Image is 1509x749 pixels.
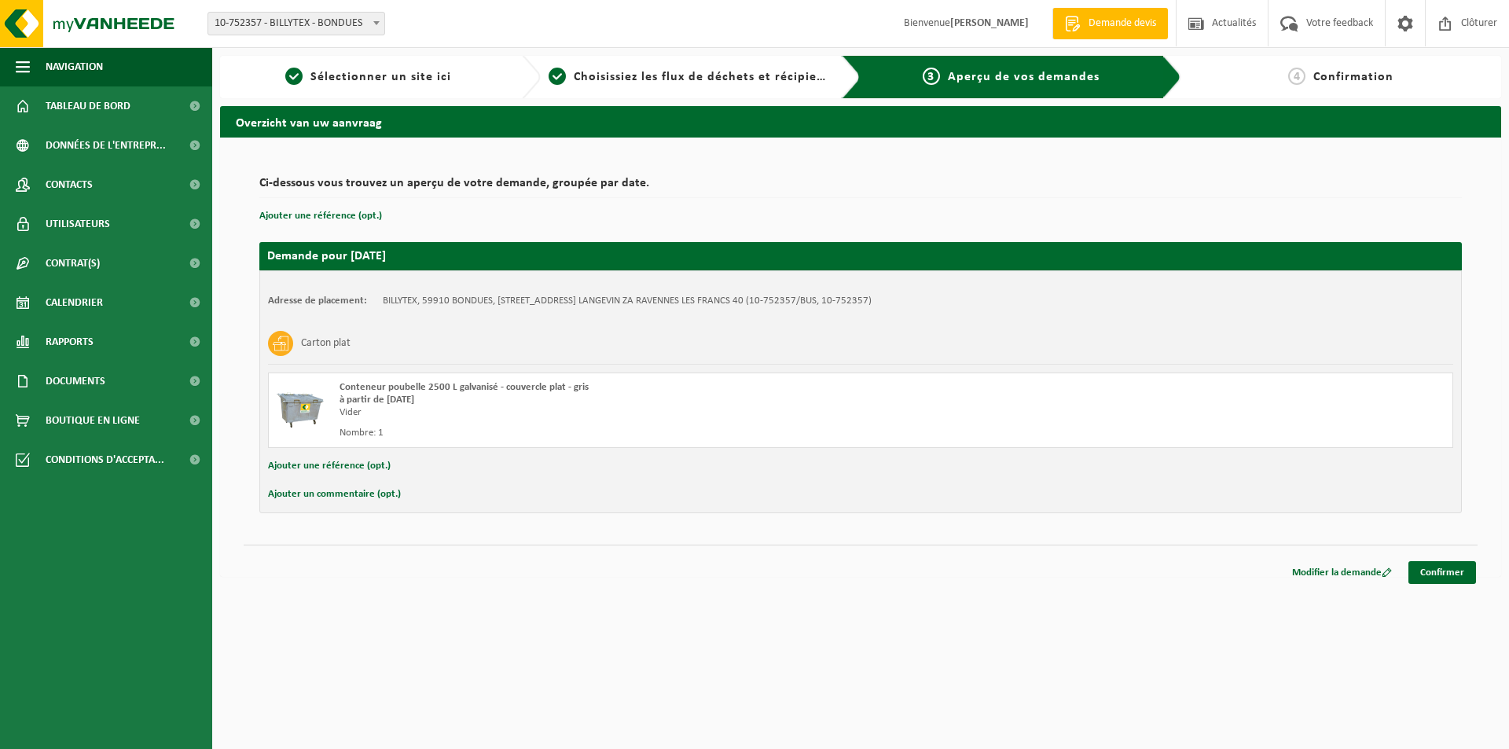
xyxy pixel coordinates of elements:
td: BILLYTEX, 59910 BONDUES, [STREET_ADDRESS] LANGEVIN ZA RAVENNES LES FRANCS 40 (10-752357/BUS, 10-7... [383,295,872,307]
span: Calendrier [46,283,103,322]
div: Vider [340,406,923,419]
span: 10-752357 - BILLYTEX - BONDUES [208,13,384,35]
h2: Ci-dessous vous trouvez un aperçu de votre demande, groupée par date. [259,177,1462,198]
a: Confirmer [1408,561,1476,584]
strong: Demande pour [DATE] [267,250,386,263]
span: Documents [46,362,105,401]
button: Ajouter un commentaire (opt.) [268,484,401,505]
span: 1 [285,68,303,85]
a: Modifier la demande [1280,561,1404,584]
button: Ajouter une référence (opt.) [259,206,382,226]
span: Choisissiez les flux de déchets et récipients [574,71,835,83]
span: Boutique en ligne [46,401,140,440]
span: Rapports [46,322,94,362]
span: 4 [1288,68,1305,85]
a: Demande devis [1052,8,1168,39]
h3: Carton plat [301,331,351,356]
button: Ajouter une référence (opt.) [268,456,391,476]
span: Contrat(s) [46,244,100,283]
span: 10-752357 - BILLYTEX - BONDUES [207,12,385,35]
a: 1Sélectionner un site ici [228,68,509,86]
div: Nombre: 1 [340,427,923,439]
span: Tableau de bord [46,86,130,126]
img: WB-2500-GAL-GY-01.png [277,381,324,428]
strong: [PERSON_NAME] [950,17,1029,29]
h2: Overzicht van uw aanvraag [220,106,1501,137]
span: Sélectionner un site ici [310,71,451,83]
a: 2Choisissiez les flux de déchets et récipients [549,68,830,86]
strong: à partir de [DATE] [340,395,414,405]
span: Conteneur poubelle 2500 L galvanisé - couvercle plat - gris [340,382,589,392]
span: Utilisateurs [46,204,110,244]
span: Contacts [46,165,93,204]
span: 3 [923,68,940,85]
span: 2 [549,68,566,85]
strong: Adresse de placement: [268,296,367,306]
span: Navigation [46,47,103,86]
span: Confirmation [1313,71,1393,83]
span: Données de l'entrepr... [46,126,166,165]
span: Demande devis [1085,16,1160,31]
span: Aperçu de vos demandes [948,71,1100,83]
span: Conditions d'accepta... [46,440,164,479]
